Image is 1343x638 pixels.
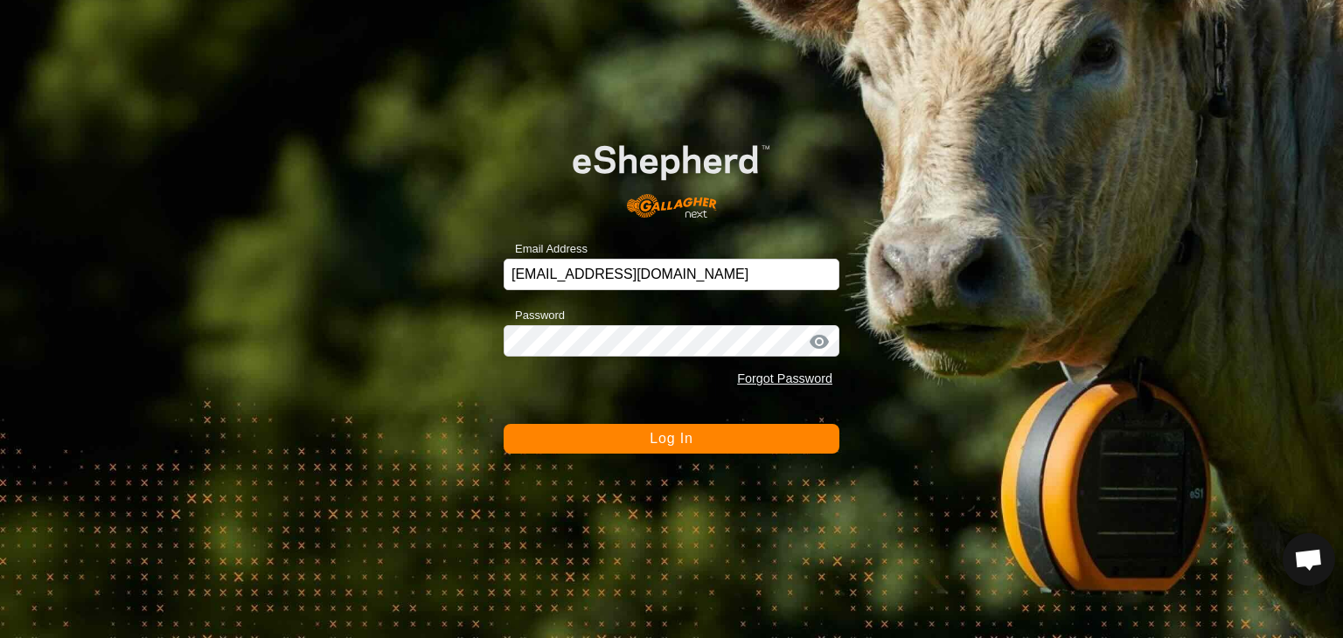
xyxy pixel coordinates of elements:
[737,371,832,385] a: Forgot Password
[504,240,588,258] label: Email Address
[504,424,839,454] button: Log In
[537,117,805,232] img: E-shepherd Logo
[504,307,565,324] label: Password
[1283,533,1335,586] a: Open chat
[650,431,692,446] span: Log In
[504,259,839,290] input: Email Address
